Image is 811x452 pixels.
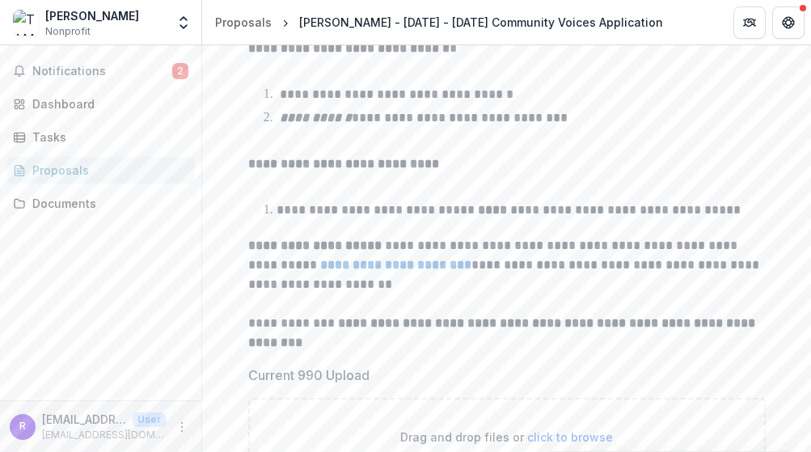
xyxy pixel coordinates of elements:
[172,6,195,39] button: Open entity switcher
[172,417,192,437] button: More
[400,429,613,446] p: Drag and drop files or
[299,14,663,31] div: [PERSON_NAME] - [DATE] - [DATE] Community Voices Application
[6,157,195,184] a: Proposals
[215,14,272,31] div: Proposals
[32,195,182,212] div: Documents
[248,365,370,385] p: Current 990 Upload
[527,430,613,444] span: click to browse
[42,411,126,428] p: [EMAIL_ADDRESS][DOMAIN_NAME]
[209,11,278,34] a: Proposals
[6,58,195,84] button: Notifications2
[772,6,805,39] button: Get Help
[6,124,195,150] a: Tasks
[32,95,182,112] div: Dashboard
[733,6,766,39] button: Partners
[42,428,166,442] p: [EMAIL_ADDRESS][DOMAIN_NAME]
[13,10,39,36] img: TAMARA RUSSELL
[209,11,669,34] nav: breadcrumb
[172,63,188,79] span: 2
[32,129,182,146] div: Tasks
[19,421,26,432] div: revive.poc@gmail.com
[45,24,91,39] span: Nonprofit
[45,7,139,24] div: [PERSON_NAME]
[6,91,195,117] a: Dashboard
[6,190,195,217] a: Documents
[133,412,166,427] p: User
[32,162,182,179] div: Proposals
[32,65,172,78] span: Notifications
